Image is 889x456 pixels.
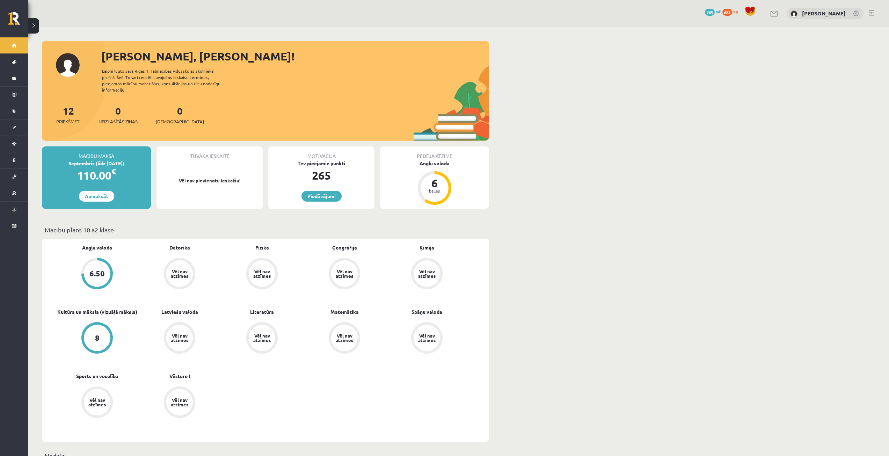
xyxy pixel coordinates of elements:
[170,398,189,407] div: Vēl nav atzīmes
[56,118,80,125] span: Priekšmeti
[169,244,190,251] a: Datorika
[79,191,114,202] a: Apmaksāt
[45,225,486,234] p: Mācību plāns 10.a2 klase
[42,160,151,167] div: Septembris (līdz [DATE])
[790,10,797,17] img: Vladislava Vlasova
[332,244,357,251] a: Ģeogrāfija
[386,322,468,355] a: Vēl nav atzīmes
[252,269,272,278] div: Vēl nav atzīmes
[335,333,354,342] div: Vēl nav atzīmes
[301,191,342,202] a: Piedāvājumi
[170,269,189,278] div: Vēl nav atzīmes
[417,269,437,278] div: Vēl nav atzīmes
[56,104,80,125] a: 12Priekšmeti
[87,398,107,407] div: Vēl nav atzīmes
[424,189,445,193] div: balles
[82,244,112,251] a: Angļu valoda
[802,10,846,17] a: [PERSON_NAME]
[411,308,442,316] a: Spāņu valoda
[102,68,233,93] div: Laipni lūgts savā Rīgas 1. Tālmācības vidusskolas skolnieka profilā. Šeit Tu vari redzēt tuvojošo...
[268,160,374,167] div: Tev pieejamie punkti
[705,9,715,16] span: 265
[268,146,374,160] div: Motivācija
[160,177,259,184] p: Vēl nav pievienotu ieskaišu!
[42,167,151,184] div: 110.00
[733,9,738,14] span: xp
[138,258,221,291] a: Vēl nav atzīmes
[56,386,138,419] a: Vēl nav atzīmes
[89,270,105,277] div: 6.50
[380,160,489,167] div: Angļu valoda
[56,258,138,291] a: 6.50
[380,160,489,206] a: Angļu valoda 6 balles
[303,322,386,355] a: Vēl nav atzīmes
[161,308,198,316] a: Latviešu valoda
[138,386,221,419] a: Vēl nav atzīmes
[268,167,374,184] div: 265
[99,104,138,125] a: 0Neizlasītās ziņas
[380,146,489,160] div: Pēdējā atzīme
[330,308,359,316] a: Matemātika
[99,118,138,125] span: Neizlasītās ziņas
[252,333,272,342] div: Vēl nav atzīmes
[42,146,151,160] div: Mācību maksa
[722,9,741,14] a: 683 xp
[303,258,386,291] a: Vēl nav atzīmes
[420,244,434,251] a: Ķīmija
[111,166,116,176] span: €
[386,258,468,291] a: Vēl nav atzīmes
[156,146,263,160] div: Tuvākā ieskaite
[424,178,445,189] div: 6
[716,9,721,14] span: mP
[170,333,189,342] div: Vēl nav atzīmes
[138,322,221,355] a: Vēl nav atzīmes
[221,322,303,355] a: Vēl nav atzīmes
[57,308,137,316] a: Kultūra un māksla (vizuālā māksla)
[250,308,274,316] a: Literatūra
[56,322,138,355] a: 8
[169,372,190,380] a: Vēsture I
[255,244,269,251] a: Fizika
[156,118,204,125] span: [DEMOGRAPHIC_DATA]
[335,269,354,278] div: Vēl nav atzīmes
[101,48,489,65] div: [PERSON_NAME], [PERSON_NAME]!
[705,9,721,14] a: 265 mP
[76,372,118,380] a: Sports un veselība
[8,12,28,30] a: Rīgas 1. Tālmācības vidusskola
[95,334,100,342] div: 8
[156,104,204,125] a: 0[DEMOGRAPHIC_DATA]
[722,9,732,16] span: 683
[417,333,437,342] div: Vēl nav atzīmes
[221,258,303,291] a: Vēl nav atzīmes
